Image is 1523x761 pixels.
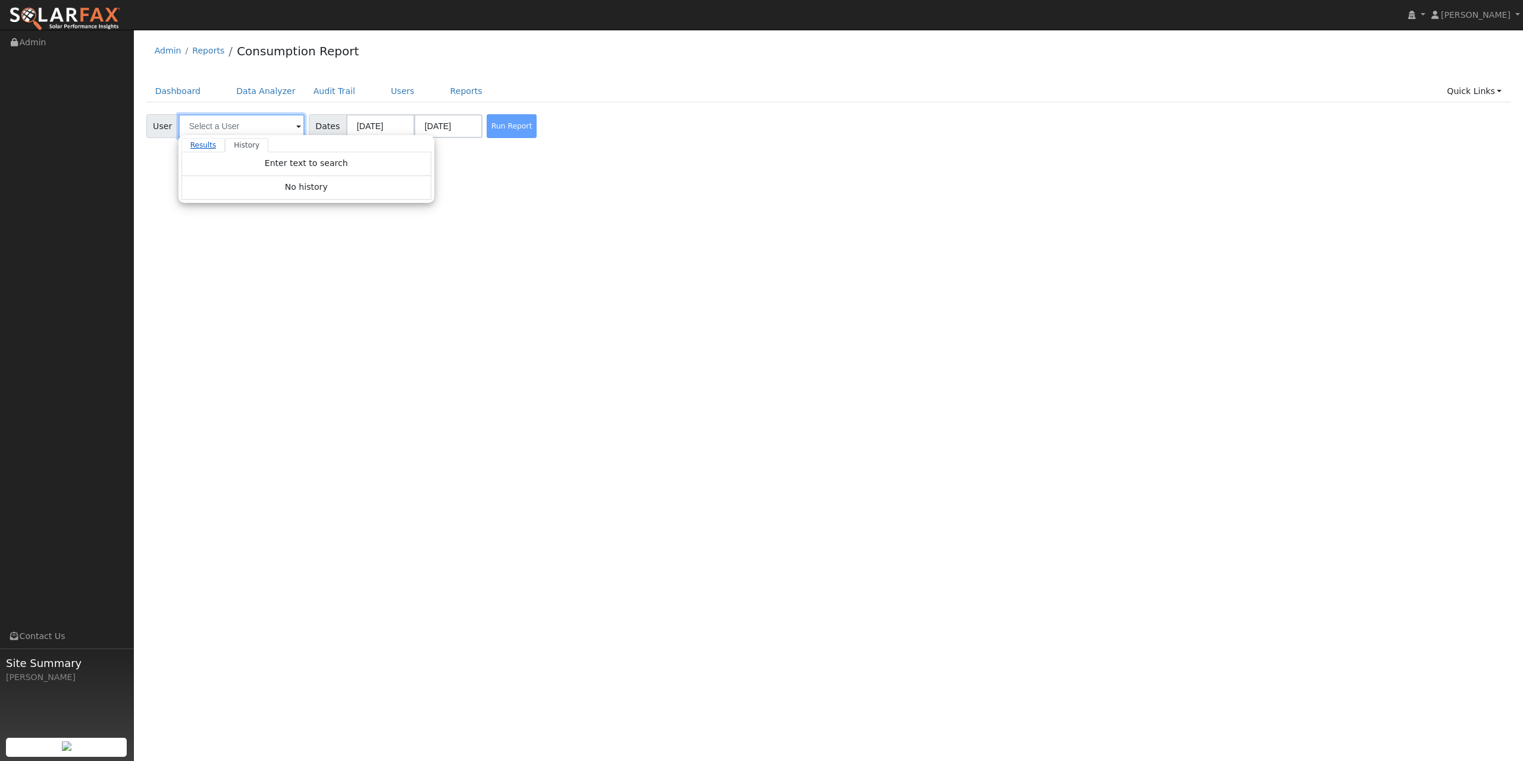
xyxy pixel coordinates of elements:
span: User [146,114,179,138]
a: Quick Links [1438,80,1511,102]
img: SolarFax [9,7,121,32]
a: Admin [155,46,181,55]
a: Reports [441,80,491,102]
input: Select a User [178,114,305,138]
span: [PERSON_NAME] [1441,10,1511,20]
img: retrieve [62,741,71,751]
a: Results [181,138,225,152]
a: Consumption Report [237,44,359,58]
div: [PERSON_NAME] [6,671,127,684]
a: Dashboard [146,80,210,102]
span: Dates [309,114,347,138]
a: Audit Trail [305,80,364,102]
a: Users [382,80,424,102]
a: History [225,138,268,152]
a: Data Analyzer [227,80,305,102]
span: Enter text to search [265,158,348,168]
span: No history [285,182,328,192]
span: Site Summary [6,655,127,671]
a: Reports [192,46,224,55]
